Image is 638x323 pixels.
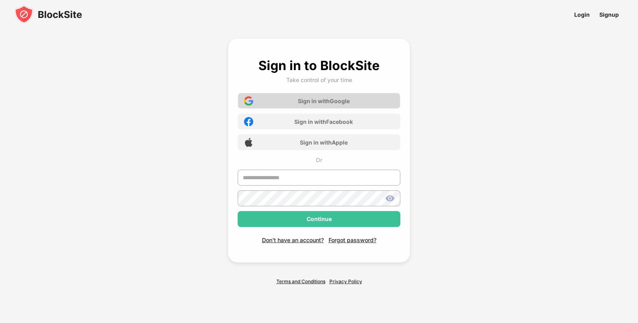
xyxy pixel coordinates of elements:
div: Or [238,157,400,163]
img: blocksite-icon-black.svg [14,5,82,24]
div: Sign in to BlockSite [258,58,380,73]
img: apple-icon.png [244,138,253,147]
a: Signup [595,6,624,23]
div: Sign in with Google [298,98,350,104]
a: Terms and Conditions [276,278,325,284]
div: Continue [307,216,332,222]
div: Sign in with Apple [300,139,348,146]
div: Forgot password? [329,237,376,243]
img: google-icon.png [244,96,253,106]
img: show-password.svg [385,194,395,203]
div: Sign in with Facebook [294,118,353,125]
img: facebook-icon.png [244,117,253,126]
a: Login [569,6,595,23]
div: Take control of your time [286,76,352,83]
a: Privacy Policy [329,278,362,284]
div: Don't have an account? [262,237,324,243]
